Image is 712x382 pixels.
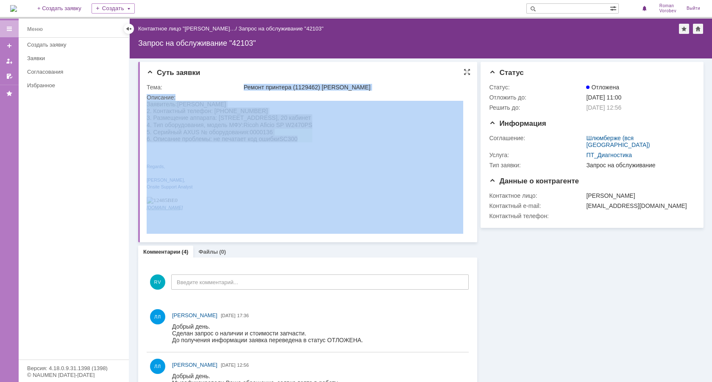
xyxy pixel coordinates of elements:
[586,152,632,158] a: ПТ_Диагностика
[108,7,156,14] span: PS, инв. )
[47,7,95,14] span: Ricoh Aficio SP W
[133,35,141,42] span: SC
[239,25,324,32] div: Запрос на обслуживание "42103"
[489,213,584,219] div: Контактный телефон:
[182,249,189,255] div: (4)
[489,152,584,158] div: Услуга:
[172,312,217,318] span: [PERSON_NAME]
[24,52,127,65] a: Заявки
[693,24,703,34] div: Сделать домашней страницей
[489,69,523,77] span: Статус
[145,21,158,28] span: 2470
[27,55,124,61] div: Заявки
[97,21,145,28] span: Ricoh Aficio SP W
[143,249,181,255] a: Комментарии
[27,24,43,34] div: Меню
[147,84,242,91] div: Тема:
[244,84,466,91] div: Ремонт принтера (1129462) [PERSON_NAME]
[586,84,619,91] span: Отложена
[221,313,236,318] span: [DATE]
[586,192,691,199] div: [PERSON_NAME]
[24,38,127,51] a: Создать заявку
[147,69,200,77] span: Суть заявки
[464,69,470,75] div: На всю страницу
[95,7,108,14] span: 2470
[10,5,17,12] img: logo
[586,135,650,148] a: Шлюмберже (вся [GEOGRAPHIC_DATA])
[124,24,134,34] div: Скрыть меню
[9,7,167,14] span: зафиксировали Ваше обращение, заявка взята в работу.
[221,363,236,368] span: [DATE]
[586,202,691,209] div: [EMAIL_ADDRESS][DOMAIN_NAME]
[103,28,126,35] span: 0000136
[610,4,618,12] span: Расширенный поиск
[141,35,151,42] span: 300
[3,69,16,83] a: Мои согласования
[489,135,584,141] div: Соглашение:
[3,54,16,68] a: Мои заявки
[679,24,689,34] div: Добавить в избранное
[659,8,676,14] span: Vorobev
[147,94,467,101] div: Описание:
[489,192,584,199] div: Контактное лицо:
[219,249,226,255] div: (0)
[10,5,17,12] a: Перейти на домашнюю страницу
[489,84,584,91] div: Статус:
[138,39,704,47] div: Запрос на обслуживание "42103"
[489,162,584,169] div: Тип заявки:
[489,177,579,185] span: Данные о контрагенте
[138,25,239,32] div: /
[27,82,114,89] div: Избранное
[586,162,691,169] div: Запрос на обслуживание
[489,202,584,209] div: Контактный e-mail:
[586,104,621,111] span: [DATE] 12:56
[138,25,236,32] a: Контактное лицо "[PERSON_NAME]…
[131,7,154,14] span: 0000136
[489,94,584,101] div: Отложить до:
[150,274,165,290] span: RV
[489,119,546,127] span: Информация
[172,362,217,368] span: [PERSON_NAME]
[172,361,217,369] a: [PERSON_NAME]
[172,311,217,320] a: [PERSON_NAME]
[198,249,218,255] a: Файлы
[586,94,691,101] div: [DATE] 11:00
[27,42,124,48] div: Создать заявку
[24,65,127,78] a: Согласования
[237,363,249,368] span: 12:56
[237,313,249,318] span: 17:36
[659,3,676,8] span: Roman
[27,372,120,378] div: © NAUMEN [DATE]-[DATE]
[19,70,127,78] a: [EMAIL_ADDRESS][DOMAIN_NAME]
[489,104,584,111] div: Решить до:
[45,7,47,14] span: (
[27,69,124,75] div: Согласования
[92,3,135,14] div: Создать
[158,21,166,28] span: PS
[27,365,120,371] div: Версия: 4.18.0.9.31.1398 (1398)
[3,39,16,53] a: Создать заявку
